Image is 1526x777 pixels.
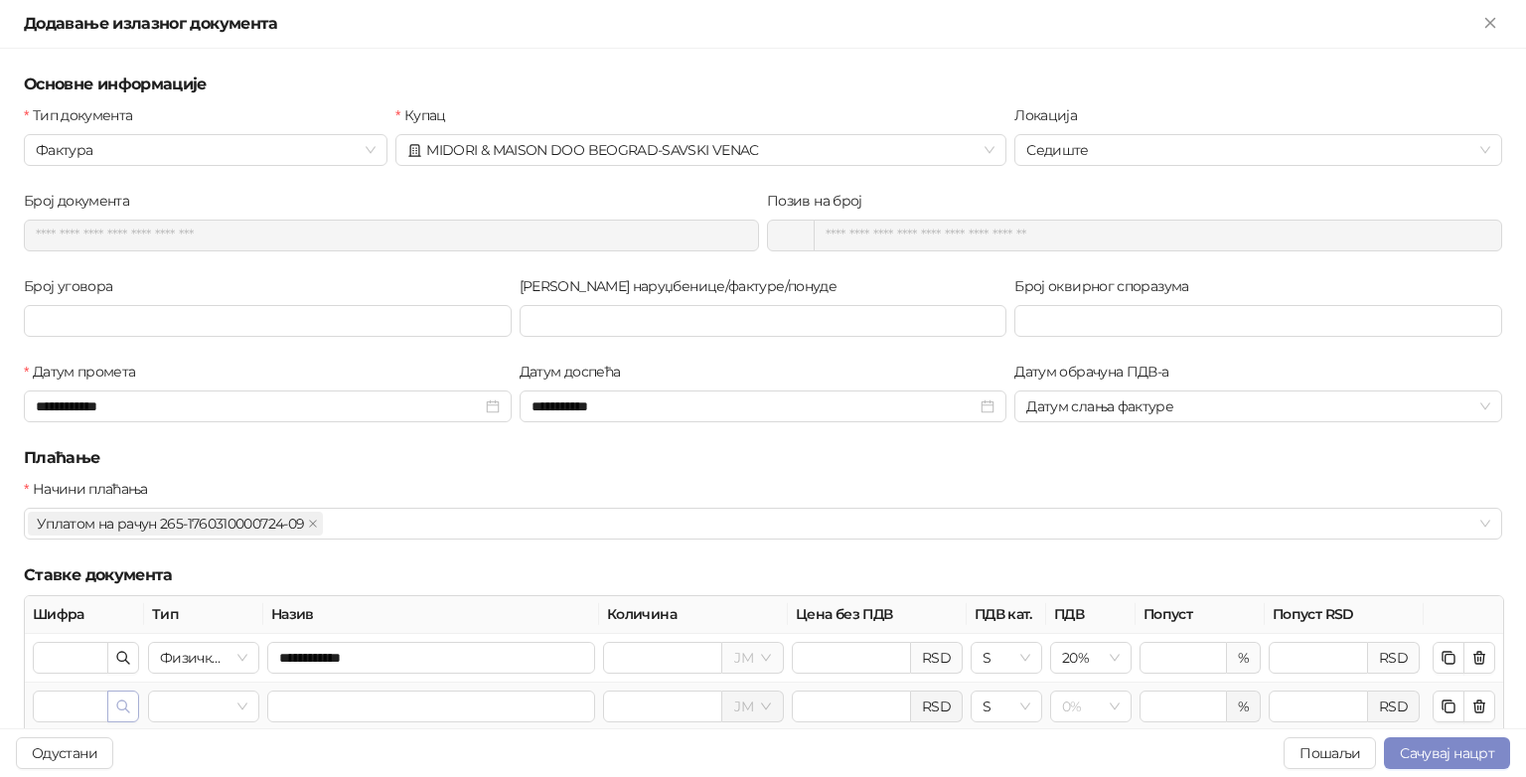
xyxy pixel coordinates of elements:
label: Локација [1014,104,1089,126]
span: Седиште [1026,135,1490,165]
th: Цена без ПДВ [788,595,967,634]
input: Назив [267,642,595,674]
div: RSD [911,691,963,722]
div: Додавање излазног документа [24,12,1478,36]
td: Тип [144,634,263,683]
button: Close [1478,12,1502,36]
label: Број оквирног споразума [1014,275,1201,297]
span: Датум слања фактуре [1026,391,1490,421]
input: Количина [604,692,721,721]
button: Сачувај нацрт [1384,737,1510,769]
td: ПДВ [1046,683,1136,731]
th: Шифра [25,595,144,634]
td: ПДВ кат. [967,634,1046,683]
th: ПДВ кат. [967,595,1046,634]
input: Цена без ПДВ [793,643,910,673]
td: Попуст RSD [1265,634,1424,683]
label: Тип документа [24,104,145,126]
label: Број документа [24,190,141,212]
th: Попуст [1136,595,1265,634]
td: Попуст [1136,683,1265,731]
span: Уплатом на рачун 265-1760310000724-09 [37,513,304,535]
td: Шифра [25,683,144,731]
label: Датум обрачуна ПДВ-а [1014,361,1181,383]
span: S [983,643,1030,673]
button: Одустани [16,737,113,769]
td: Попуст [1136,634,1265,683]
div: RSD [1368,691,1420,722]
label: Начини плаћања [24,478,160,500]
label: Купац [395,104,458,126]
div: % [1227,691,1261,722]
input: Број документа [24,220,759,251]
input: Шифра [34,643,107,673]
input: Цена без ПДВ [793,692,910,721]
th: Попуст RSD [1265,595,1424,634]
label: Датум доспећа [520,361,633,383]
td: Попуст RSD [1265,683,1424,731]
td: Цена без ПДВ [788,634,967,683]
input: Количина [604,643,721,673]
h5: Ставке документа [24,563,1502,587]
td: Количина [599,683,788,731]
span: Фактура [36,135,376,165]
td: Тип [144,683,263,731]
td: Количина [599,634,788,683]
div: % [1227,642,1261,674]
input: Број наруџбенице/фактуре/понуде [520,305,1007,337]
input: Попуст [1141,643,1226,673]
input: Попуст RSD [1270,643,1367,673]
h5: Плаћање [24,446,1502,470]
label: Број наруџбенице/фактуре/понуде [520,275,849,297]
input: Назив [267,691,595,722]
label: Број уговора [24,275,125,297]
div: RSD [1368,642,1420,674]
h5: Основне информације [24,73,1502,96]
span: MIDORI & MAISON DOO BEOGRAD-SAVSKI VENAC [407,135,994,165]
span: Физички производ [160,643,247,673]
th: ПДВ [1046,595,1136,634]
input: Датум доспећа [532,395,978,417]
input: Попуст RSD [1270,692,1367,721]
span: S [983,692,1030,721]
input: Попуст [1141,692,1226,721]
th: Тип [144,595,263,634]
th: Количина [599,595,788,634]
span: close [308,519,318,529]
label: Позив на број [767,190,874,212]
div: RSD [911,642,963,674]
th: Назив [263,595,599,634]
td: Назив [263,634,599,683]
input: Број уговора [24,305,512,337]
input: Датум промета [36,395,482,417]
td: Шифра [25,634,144,683]
label: Датум промета [24,361,148,383]
td: ПДВ кат. [967,683,1046,731]
input: Шифра [34,692,107,721]
input: Број оквирног споразума [1014,305,1502,337]
button: Пошаљи [1284,737,1376,769]
span: 20% [1062,643,1120,673]
td: ПДВ [1046,634,1136,683]
td: Назив [263,683,599,731]
td: Цена без ПДВ [788,683,967,731]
